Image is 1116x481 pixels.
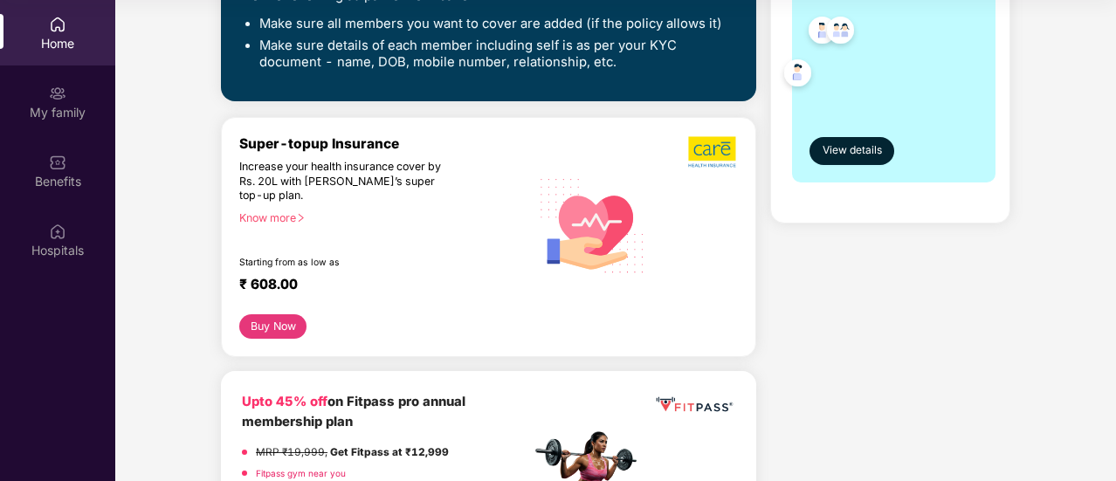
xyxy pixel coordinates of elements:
button: View details [809,137,894,165]
img: svg+xml;base64,PHN2ZyB3aWR0aD0iMjAiIGhlaWdodD0iMjAiIHZpZXdCb3g9IjAgMCAyMCAyMCIgZmlsbD0ibm9uZSIgeG... [49,85,66,102]
span: View details [823,142,882,159]
img: svg+xml;base64,PHN2ZyBpZD0iQmVuZWZpdHMiIHhtbG5zPSJodHRwOi8vd3d3LnczLm9yZy8yMDAwL3N2ZyIgd2lkdGg9Ij... [49,154,66,171]
img: svg+xml;base64,PHN2ZyBpZD0iSG9zcGl0YWxzIiB4bWxucz0iaHR0cDovL3d3dy53My5vcmcvMjAwMC9zdmciIHdpZHRoPS... [49,223,66,240]
del: MRP ₹19,999, [256,446,327,458]
img: svg+xml;base64,PHN2ZyB4bWxucz0iaHR0cDovL3d3dy53My5vcmcvMjAwMC9zdmciIHhtbG5zOnhsaW5rPSJodHRwOi8vd3... [530,161,655,288]
img: b5dec4f62d2307b9de63beb79f102df3.png [688,135,738,168]
img: svg+xml;base64,PHN2ZyB4bWxucz0iaHR0cDovL3d3dy53My5vcmcvMjAwMC9zdmciIHdpZHRoPSI0OC45MTUiIGhlaWdodD... [819,11,862,54]
img: svg+xml;base64,PHN2ZyB4bWxucz0iaHR0cDovL3d3dy53My5vcmcvMjAwMC9zdmciIHdpZHRoPSI0OC45NDMiIGhlaWdodD... [801,11,844,54]
img: svg+xml;base64,PHN2ZyB4bWxucz0iaHR0cDovL3d3dy53My5vcmcvMjAwMC9zdmciIHdpZHRoPSI0OC45NDMiIGhlaWdodD... [776,54,819,97]
strong: Get Fitpass at ₹12,999 [330,446,449,458]
li: Make sure details of each member including self is as per your KYC document - name, DOB, mobile n... [259,38,735,72]
span: right [296,213,306,223]
img: fppp.png [653,392,735,417]
b: Upto 45% off [242,394,327,409]
div: Increase your health insurance cover by Rs. 20L with [PERSON_NAME]’s super top-up plan. [239,160,455,203]
div: Starting from as low as [239,257,456,269]
b: on Fitpass pro annual membership plan [242,394,465,429]
img: svg+xml;base64,PHN2ZyBpZD0iSG9tZSIgeG1sbnM9Imh0dHA6Ly93d3cudzMub3JnLzIwMDAvc3ZnIiB3aWR0aD0iMjAiIG... [49,16,66,33]
a: Fitpass gym near you [256,468,346,478]
div: Super-topup Insurance [239,135,530,152]
button: Buy Now [239,314,307,339]
div: ₹ 608.00 [239,276,513,297]
div: Know more [239,211,520,223]
li: Make sure all members you want to cover are added (if the policy allows it) [259,16,735,33]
